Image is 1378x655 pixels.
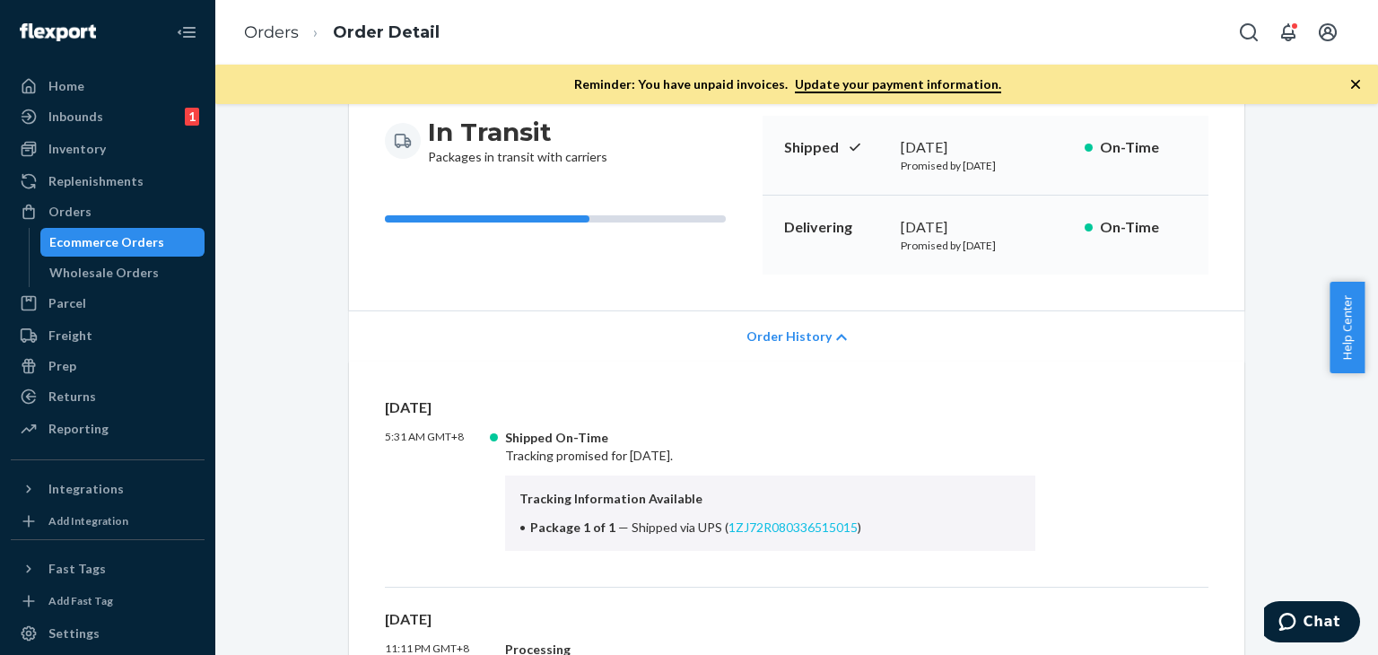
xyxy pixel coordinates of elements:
span: Shipped via UPS ( ) [632,520,861,535]
a: Update your payment information. [795,76,1001,93]
a: Orders [11,197,205,226]
a: Home [11,72,205,100]
div: Reporting [48,420,109,438]
p: Promised by [DATE] [901,158,1070,173]
div: Replenishments [48,172,144,190]
a: Wholesale Orders [40,258,205,287]
div: [DATE] [901,137,1070,158]
p: [DATE] [385,397,1208,418]
ol: breadcrumbs [230,6,454,59]
div: Inventory [48,140,106,158]
h3: In Transit [428,116,607,148]
p: Reminder: You have unpaid invoices. [574,75,1001,93]
button: Integrations [11,475,205,503]
div: 1 [185,108,199,126]
p: [DATE] [385,609,1208,630]
p: Delivering [784,217,886,238]
div: Ecommerce Orders [49,233,164,251]
span: — [618,520,629,535]
div: Inbounds [48,108,103,126]
button: Close Navigation [169,14,205,50]
a: Parcel [11,289,205,318]
span: Order History [746,327,832,345]
div: Settings [48,624,100,642]
span: Package 1 of 1 [530,520,615,535]
a: Prep [11,352,205,380]
a: Reporting [11,415,205,443]
div: Freight [48,327,92,345]
p: Promised by [DATE] [901,238,1070,253]
button: Open Search Box [1231,14,1267,50]
p: Shipped [784,137,886,158]
div: [DATE] [901,217,1070,238]
button: Fast Tags [11,555,205,583]
a: Returns [11,382,205,411]
button: Open account menu [1310,14,1346,50]
img: Flexport logo [20,23,96,41]
div: Home [48,77,84,95]
a: Add Fast Tag [11,590,205,612]
button: Help Center [1330,282,1365,373]
button: Open notifications [1270,14,1306,50]
div: Parcel [48,294,86,312]
div: Tracking promised for [DATE]. [505,429,1035,551]
div: Add Fast Tag [48,593,113,608]
div: Returns [48,388,96,406]
iframe: Opens a widget where you can chat to one of our agents [1264,601,1360,646]
p: On-Time [1100,217,1187,238]
a: Inventory [11,135,205,163]
div: Packages in transit with carriers [428,116,607,166]
div: Prep [48,357,76,375]
div: Shipped On-Time [505,429,1035,447]
a: Freight [11,321,205,350]
p: Tracking Information Available [519,490,1021,508]
div: Wholesale Orders [49,264,159,282]
a: Inbounds1 [11,102,205,131]
a: Replenishments [11,167,205,196]
div: Orders [48,203,92,221]
a: Ecommerce Orders [40,228,205,257]
a: Order Detail [333,22,440,42]
a: Settings [11,619,205,648]
a: Add Integration [11,511,205,532]
p: 5:31 AM GMT+8 [385,429,491,551]
a: 1ZJ72R080336515015 [728,520,858,535]
div: Add Integration [48,513,128,528]
a: Orders [244,22,299,42]
div: Integrations [48,480,124,498]
p: On-Time [1100,137,1187,158]
div: Fast Tags [48,560,106,578]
